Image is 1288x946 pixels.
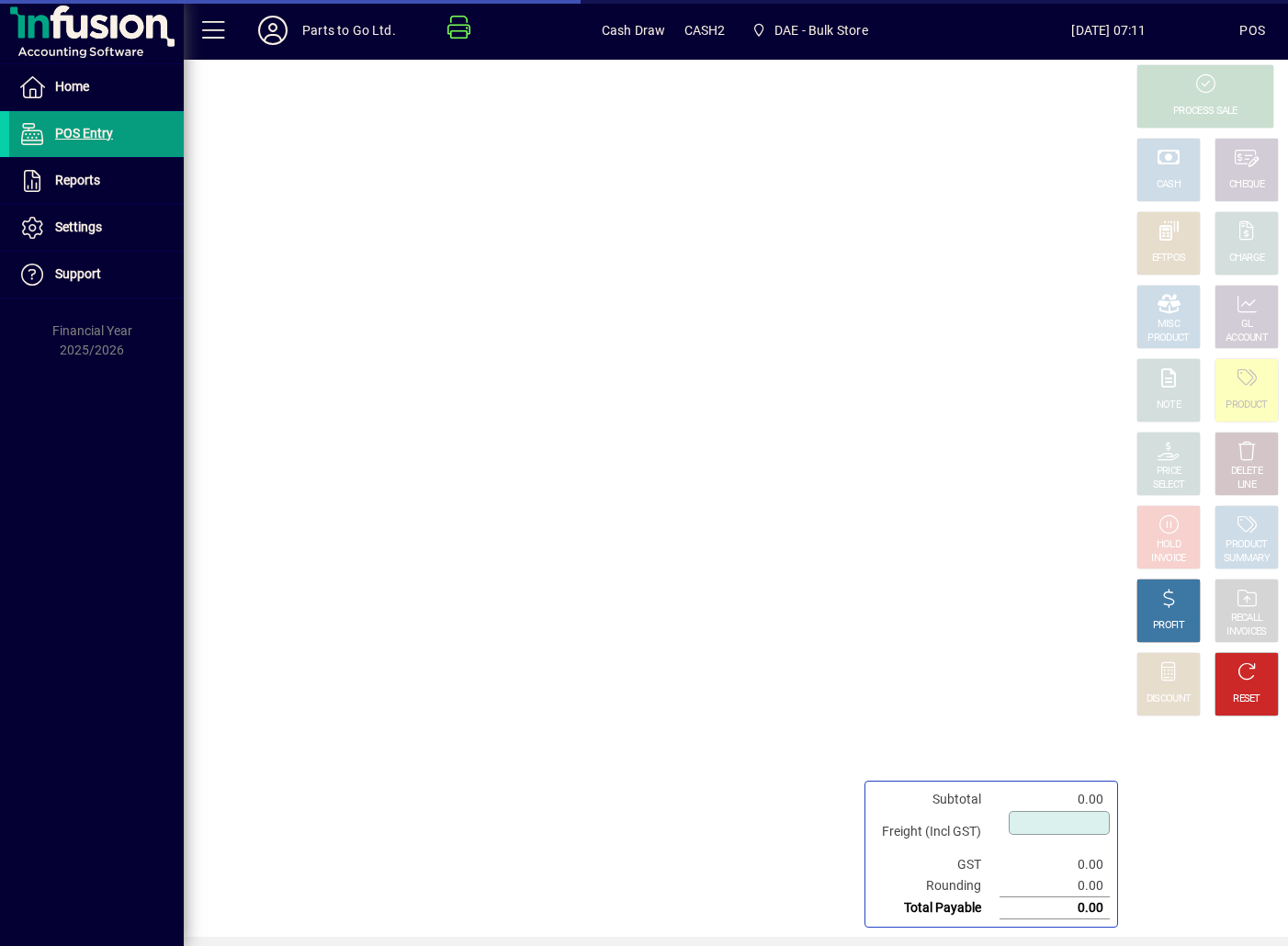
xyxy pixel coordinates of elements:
span: [DATE] 07:11 [978,16,1240,45]
span: DAE - Bulk Store [774,16,868,45]
span: DAE - Bulk Store [743,14,875,47]
td: GST [873,854,1000,875]
a: Support [9,252,184,298]
div: NOTE [1157,399,1181,412]
td: 0.00 [1000,789,1110,810]
div: Parts to Go Ltd. [302,16,396,45]
div: PROFIT [1153,619,1184,633]
div: LINE [1237,479,1256,492]
span: Reports [55,173,100,187]
a: Home [9,64,184,110]
div: DELETE [1231,465,1262,479]
td: 0.00 [1000,854,1110,875]
td: Rounding [873,875,1000,897]
span: POS Entry [55,126,113,141]
div: SUMMARY [1224,552,1270,566]
div: GL [1241,318,1253,332]
span: Support [55,266,101,281]
div: PRODUCT [1226,538,1267,552]
div: RESET [1233,693,1260,706]
div: EFTPOS [1152,252,1186,265]
div: SELECT [1153,479,1185,492]
div: CHARGE [1229,252,1265,265]
td: Freight (Incl GST) [873,810,1000,854]
td: 0.00 [1000,897,1110,919]
td: Subtotal [873,789,1000,810]
td: 0.00 [1000,875,1110,897]
span: Cash Draw [602,16,666,45]
div: CASH [1157,178,1181,192]
div: PRODUCT [1147,332,1189,345]
td: Total Payable [873,897,1000,919]
div: INVOICE [1151,552,1185,566]
span: CASH2 [684,16,726,45]
div: ACCOUNT [1226,332,1268,345]
a: Reports [9,158,184,204]
div: PROCESS SALE [1173,105,1237,118]
div: DISCOUNT [1147,693,1191,706]
button: Profile [243,14,302,47]
div: MISC [1158,318,1180,332]
div: INVOICES [1226,625,1266,639]
div: PRODUCT [1226,399,1267,412]
span: Settings [55,220,102,234]
div: POS [1239,16,1265,45]
div: CHEQUE [1229,178,1264,192]
span: Home [55,79,89,94]
div: RECALL [1231,612,1263,625]
div: HOLD [1157,538,1181,552]
a: Settings [9,205,184,251]
div: PRICE [1157,465,1181,479]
